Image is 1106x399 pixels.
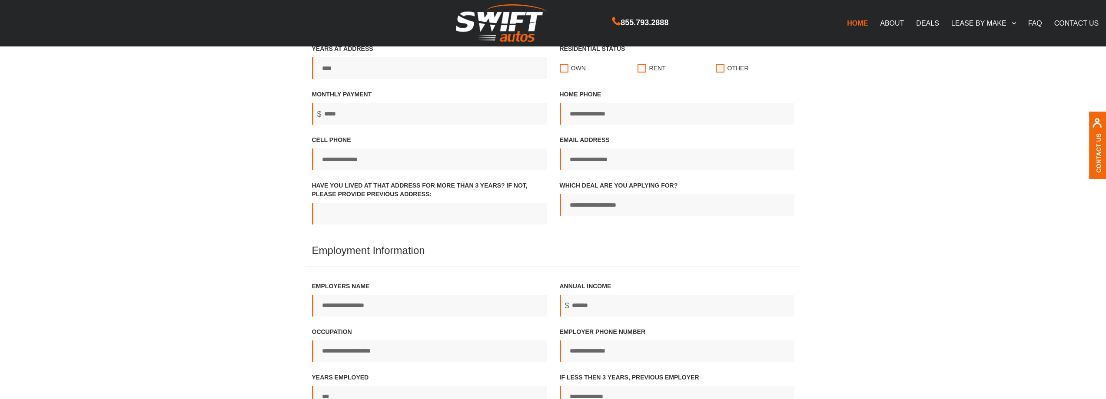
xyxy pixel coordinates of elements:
input: Have you lived at that address for more than 3 years? If not, Please provide previous address: [312,203,547,224]
label: Employers name [312,282,547,317]
label: Have you lived at that address for more than 3 years? If not, Please provide previous address: [312,181,547,224]
label: Residential status [560,44,794,79]
a: 855.793.2888 [612,19,668,26]
label: Which Deal Are You Applying For? [560,181,794,216]
input: Residential statusOwnRentOther [638,57,646,79]
input: Occupation [312,340,547,362]
input: Cell Phone [312,148,547,170]
label: Cell Phone [312,135,547,170]
span: Own [571,64,586,73]
img: contact us, iconuser [1092,118,1102,133]
input: Employers name [312,295,547,317]
span: 855.793.2888 [621,16,668,29]
input: Email address [560,148,794,170]
label: Occupation [312,327,547,362]
span: Rent [649,64,666,73]
input: Monthly Payment [312,103,547,125]
span: Other [727,64,749,73]
a: Contact Us [1095,133,1102,173]
label: Email address [560,135,794,170]
img: Swift Autos [456,4,548,42]
input: Annual income [560,295,794,317]
a: ABOUT [874,14,910,32]
label: Years at address [312,44,547,79]
input: Residential statusOwnRentOther [716,57,724,79]
input: Years at address [312,57,547,79]
input: Residential statusOwnRentOther [560,57,568,79]
h4: Employment Information [306,245,801,266]
label: Employer phone number [560,327,794,362]
label: Home Phone [560,90,794,125]
a: HOME [841,14,874,32]
input: Employer phone number [560,340,794,362]
a: CONTACT US [1048,14,1105,32]
input: Home Phone [560,103,794,125]
label: Monthly Payment [312,90,547,125]
a: FAQ [1022,14,1048,32]
a: LEASE BY MAKE [945,14,1022,32]
label: Annual income [560,282,794,317]
input: Which Deal Are You Applying For? [560,194,794,216]
a: DEALS [910,14,945,32]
